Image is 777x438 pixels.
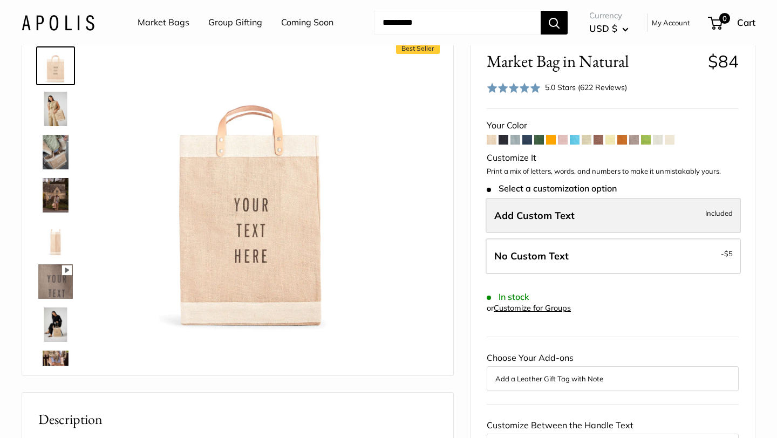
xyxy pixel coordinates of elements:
[38,49,73,83] img: Market Bag in Natural
[589,20,629,37] button: USD $
[545,81,627,93] div: 5.0 Stars (622 Reviews)
[38,409,437,430] h2: Description
[22,15,94,30] img: Apolis
[705,207,733,220] span: Included
[487,350,739,391] div: Choose Your Add-ons
[108,49,393,333] img: Market Bag in Natural
[487,118,739,134] div: Your Color
[374,11,541,35] input: Search...
[36,176,75,215] a: Market Bag in Natural
[541,11,568,35] button: Search
[38,178,73,213] img: Market Bag in Natural
[494,303,571,313] a: Customize for Groups
[38,307,73,342] img: Market Bag in Natural
[36,90,75,128] a: Market Bag in Natural
[38,221,73,256] img: description_13" wide, 18" high, 8" deep; handles: 3.5"
[721,247,733,260] span: -
[494,209,575,222] span: Add Custom Text
[589,8,629,23] span: Currency
[487,292,529,302] span: In stock
[652,16,690,29] a: My Account
[36,219,75,258] a: description_13" wide, 18" high, 8" deep; handles: 3.5"
[36,46,75,85] a: Market Bag in Natural
[737,17,755,28] span: Cart
[487,51,700,71] span: Market Bag in Natural
[38,264,73,299] img: Market Bag in Natural
[487,150,739,166] div: Customize It
[38,351,73,385] img: Market Bag in Natural
[38,135,73,169] img: Market Bag in Natural
[708,51,739,72] span: $84
[487,80,627,95] div: 5.0 Stars (622 Reviews)
[36,305,75,344] a: Market Bag in Natural
[589,23,617,34] span: USD $
[487,301,571,316] div: or
[36,262,75,301] a: Market Bag in Natural
[38,92,73,126] img: Market Bag in Natural
[208,15,262,31] a: Group Gifting
[396,43,440,54] span: Best Seller
[724,249,733,258] span: $5
[487,183,617,194] span: Select a customization option
[494,250,569,262] span: No Custom Text
[709,14,755,31] a: 0 Cart
[719,13,730,24] span: 0
[36,133,75,172] a: Market Bag in Natural
[281,15,333,31] a: Coming Soon
[487,166,739,177] p: Print a mix of letters, words, and numbers to make it unmistakably yours.
[486,238,741,274] label: Leave Blank
[138,15,189,31] a: Market Bags
[36,348,75,387] a: Market Bag in Natural
[495,372,730,385] button: Add a Leather Gift Tag with Note
[486,198,741,234] label: Add Custom Text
